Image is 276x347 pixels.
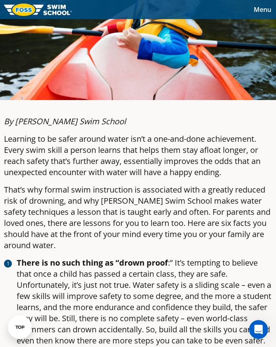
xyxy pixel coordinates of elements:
[17,257,168,268] strong: There is no such thing as “drown proof
[4,116,126,127] em: By [PERSON_NAME] Swim School
[15,325,25,330] div: TOP
[249,4,276,15] button: Toggle navigation
[4,4,72,16] img: FOSS Swim School Logo
[249,320,268,339] iframe: Intercom live chat
[4,184,272,251] p: That’s why formal swim instruction is associated with a greatly reduced risk of drowning, and why...
[254,5,271,14] span: Menu
[4,133,272,178] p: Learning to be safer around water isn’t a one-and-done achievement. Every swim skill a person lea...
[17,257,272,346] li: :” It’s tempting to believe that once a child has passed a certain class, they are safe. Unfortun...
